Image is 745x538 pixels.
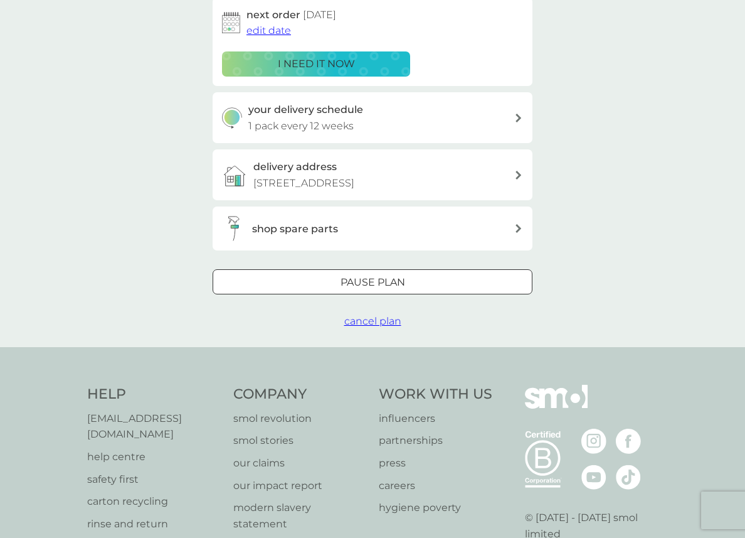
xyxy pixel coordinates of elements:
[379,478,492,494] a: careers
[233,500,367,532] a: modern slavery statement
[246,24,291,36] span: edit date
[303,9,336,21] span: [DATE]
[616,429,641,454] img: visit the smol Facebook page
[213,92,532,143] button: your delivery schedule1 pack every 12 weeks
[344,313,401,330] button: cancel plan
[87,449,221,465] a: help centre
[222,51,410,77] button: i need it now
[233,478,367,494] a: our impact report
[581,429,606,454] img: visit the smol Instagram page
[525,385,588,428] img: smol
[581,465,606,490] img: visit the smol Youtube page
[233,433,367,449] a: smol stories
[233,411,367,427] a: smol revolution
[278,56,355,72] p: i need it now
[248,118,354,134] p: 1 pack every 12 weeks
[233,455,367,471] a: our claims
[87,411,221,443] a: [EMAIL_ADDRESS][DOMAIN_NAME]
[87,493,221,510] a: carton recycling
[379,433,492,449] a: partnerships
[246,7,336,23] h2: next order
[233,385,367,404] h4: Company
[253,159,337,175] h3: delivery address
[213,269,532,294] button: Pause plan
[246,23,291,39] button: edit date
[341,274,405,291] p: Pause plan
[213,149,532,200] a: delivery address[STREET_ADDRESS]
[87,385,221,404] h4: Help
[379,411,492,427] a: influencers
[379,455,492,471] a: press
[344,315,401,327] span: cancel plan
[252,221,338,237] h3: shop spare parts
[253,175,354,191] p: [STREET_ADDRESS]
[616,465,641,490] img: visit the smol Tiktok page
[87,516,221,532] a: rinse and return
[213,207,532,250] button: shop spare parts
[87,471,221,488] a: safety first
[379,500,492,516] a: hygiene poverty
[379,385,492,404] h4: Work With Us
[248,102,363,118] h3: your delivery schedule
